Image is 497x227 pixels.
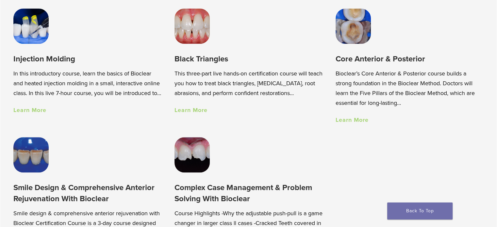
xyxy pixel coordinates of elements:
p: In this introductory course, learn the basics of Bioclear and heated injection molding in a small... [13,69,161,98]
p: Bioclear’s Core Anterior & Posterior course builds a strong foundation in the Bioclear Method. Do... [336,69,484,108]
p: This three-part live hands-on certification course will teach you how to treat black triangles, [... [174,69,323,98]
a: Learn More [13,106,46,114]
h3: Complex Case Management & Problem Solving With Bioclear [174,182,323,204]
a: Learn More [336,116,369,123]
a: Back To Top [387,203,453,219]
a: Learn More [174,106,207,114]
h3: Injection Molding [13,54,161,64]
h3: Smile Design & Comprehensive Anterior Rejuvenation With Bioclear [13,182,161,204]
h3: Black Triangles [174,54,323,64]
h3: Core Anterior & Posterior [336,54,484,64]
